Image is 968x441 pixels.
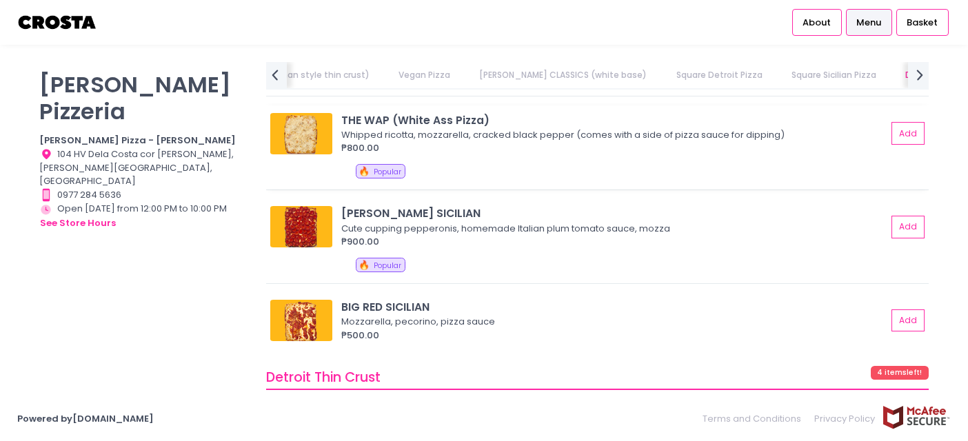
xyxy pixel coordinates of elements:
[891,122,925,145] button: Add
[359,258,370,271] span: 🔥
[891,309,925,332] button: Add
[341,235,887,249] div: ₱900.00
[341,222,883,236] div: Cute cupping pepperonis, homemade Italian plum tomato sauce, mozza
[385,62,464,88] a: Vegan Pizza
[778,62,889,88] a: Square Sicilian Pizza
[856,16,881,30] span: Menu
[341,315,883,329] div: Mozzarella, pecorino, pizza sauce
[39,188,249,202] div: 0977 284 5636
[341,141,887,155] div: ₱800.00
[39,134,236,147] b: [PERSON_NAME] Pizza - [PERSON_NAME]
[17,412,154,425] a: Powered by[DOMAIN_NAME]
[341,112,887,128] div: THE WAP (White Ass Pizza)
[270,113,332,154] img: THE WAP (White Ass Pizza)
[270,300,332,341] img: BIG RED SICILIAN
[663,62,776,88] a: Square Detroit Pizza
[846,9,892,35] a: Menu
[39,147,249,188] div: 104 HV Dela Costa cor [PERSON_NAME], [PERSON_NAME][GEOGRAPHIC_DATA], [GEOGRAPHIC_DATA]
[907,16,938,30] span: Basket
[341,329,887,342] div: ₱500.00
[359,165,370,178] span: 🔥
[891,216,925,238] button: Add
[808,405,883,432] a: Privacy Policy
[882,405,951,429] img: mcafee-secure
[871,366,929,380] span: 4 items left!
[39,216,117,231] button: see store hours
[792,9,842,35] a: About
[803,16,831,30] span: About
[703,405,808,432] a: Terms and Conditions
[466,62,661,88] a: [PERSON_NAME] CLASSICS (white base)
[374,167,401,177] span: Popular
[39,71,249,125] p: [PERSON_NAME] Pizzeria
[341,299,887,315] div: BIG RED SICILIAN
[266,368,381,387] span: Detroit Thin Crust
[374,260,401,271] span: Popular
[17,10,98,34] img: logo
[341,205,887,221] div: [PERSON_NAME] SICILIAN
[39,202,249,231] div: Open [DATE] from 12:00 PM to 10:00 PM
[341,128,883,142] div: Whipped ricotta, mozzarella, cracked black pepper (comes with a side of pizza sauce for dipping)
[270,206,332,247] img: RONI SICILIAN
